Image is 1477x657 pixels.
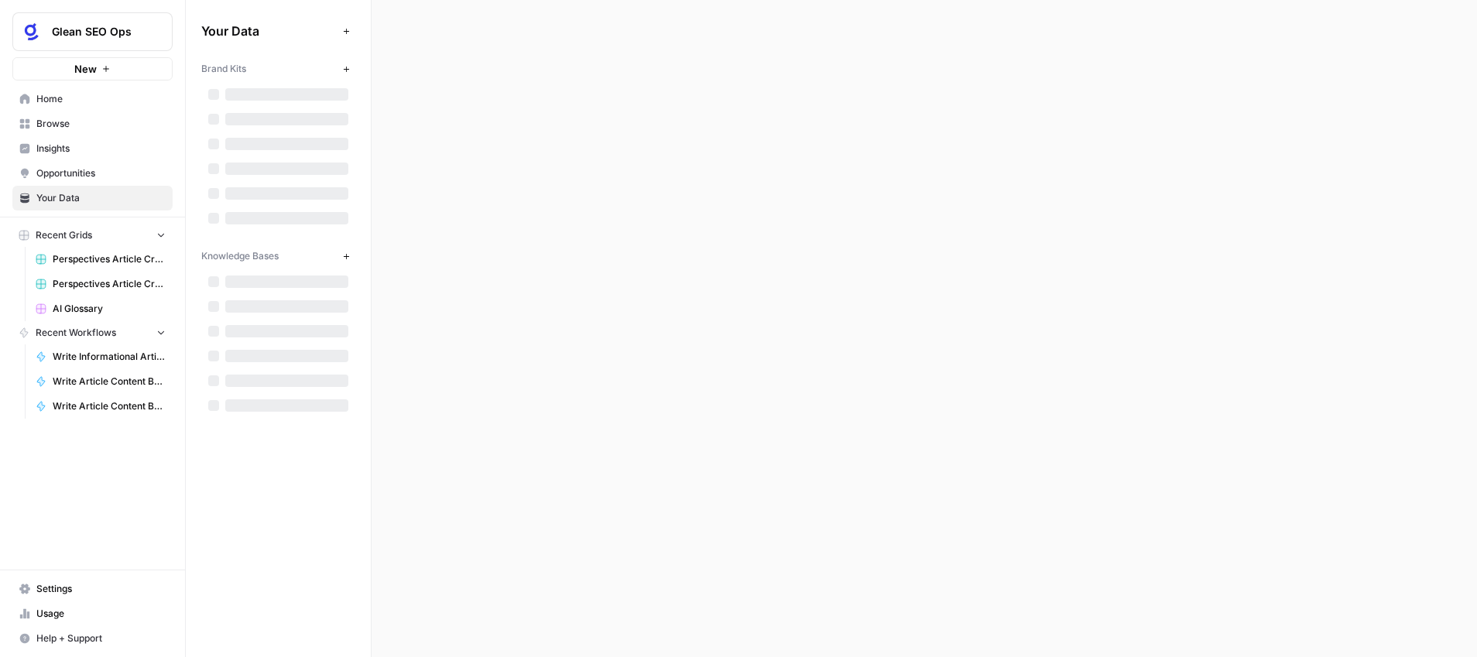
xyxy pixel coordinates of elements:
span: Brand Kits [201,62,246,76]
span: Perspectives Article Creation (Search) [53,277,166,291]
span: AI Glossary [53,302,166,316]
a: Perspectives Article Creation [29,247,173,272]
span: Perspectives Article Creation [53,252,166,266]
a: Write Informational Article Body (Agents) [29,344,173,369]
a: Usage [12,601,173,626]
span: Your Data [201,22,337,40]
span: Settings [36,582,166,596]
span: Write Informational Article Body (Agents) [53,350,166,364]
span: Insights [36,142,166,156]
span: Help + Support [36,631,166,645]
a: Settings [12,577,173,601]
span: Your Data [36,191,166,205]
span: Usage [36,607,166,621]
button: Help + Support [12,626,173,651]
a: Perspectives Article Creation (Search) [29,272,173,296]
span: New [74,61,97,77]
span: Write Article Content Brief (Search) [53,399,166,413]
a: Write Article Content Brief (Agents) [29,369,173,394]
a: Browse [12,111,173,136]
span: Knowledge Bases [201,249,279,263]
button: Recent Grids [12,224,173,247]
button: Recent Workflows [12,321,173,344]
span: Write Article Content Brief (Agents) [53,375,166,388]
button: New [12,57,173,80]
span: Recent Grids [36,228,92,242]
a: Write Article Content Brief (Search) [29,394,173,419]
a: Home [12,87,173,111]
span: Recent Workflows [36,326,116,340]
span: Browse [36,117,166,131]
a: Insights [12,136,173,161]
button: Workspace: Glean SEO Ops [12,12,173,51]
a: Opportunities [12,161,173,186]
span: Opportunities [36,166,166,180]
span: Home [36,92,166,106]
a: AI Glossary [29,296,173,321]
span: Glean SEO Ops [52,24,146,39]
img: Glean SEO Ops Logo [18,18,46,46]
a: Your Data [12,186,173,210]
